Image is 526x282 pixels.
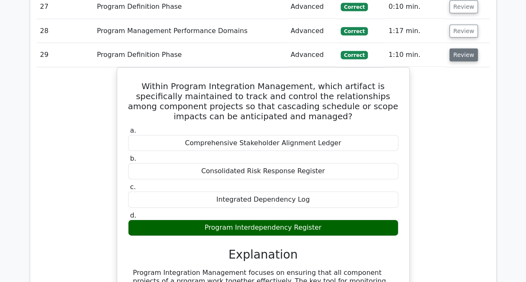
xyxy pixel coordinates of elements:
td: 1:10 min. [385,43,446,67]
span: d. [130,211,136,219]
td: 29 [37,43,94,67]
h5: Within Program Integration Management, which artifact is specifically maintained to track and con... [127,81,399,121]
span: a. [130,126,136,134]
td: 28 [37,19,94,43]
div: Integrated Dependency Log [128,192,398,208]
td: Program Definition Phase [93,43,287,67]
div: Consolidated Risk Response Register [128,163,398,179]
button: Review [449,0,478,13]
span: c. [130,183,136,191]
span: b. [130,154,136,162]
td: Advanced [287,19,337,43]
span: Correct [341,27,368,36]
button: Review [449,25,478,38]
td: Program Management Performance Domains [93,19,287,43]
div: Program Interdependency Register [128,220,398,236]
td: Advanced [287,43,337,67]
button: Review [449,49,478,62]
h3: Explanation [133,248,393,262]
td: 1:17 min. [385,19,446,43]
span: Correct [341,51,368,59]
div: Comprehensive Stakeholder Alignment Ledger [128,135,398,151]
span: Correct [341,3,368,11]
